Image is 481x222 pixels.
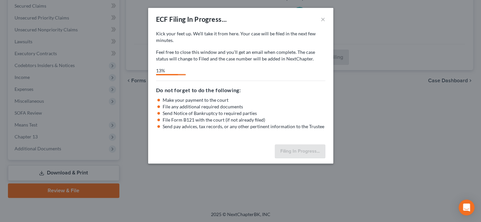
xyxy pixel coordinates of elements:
p: Feel free to close this window and you’ll get an email when complete. The case status will change... [156,49,325,62]
li: Send Notice of Bankruptcy to required parties [163,110,325,117]
div: 13% [156,67,178,74]
div: Open Intercom Messenger [459,200,474,215]
li: File Form B121 with the court (if not already filed) [163,117,325,123]
li: File any additional required documents [163,103,325,110]
li: Make your payment to the court [163,97,325,103]
button: Filing In Progress... [275,144,325,158]
p: Kick your feet up. We’ll take it from here. Your case will be filed in the next few minutes. [156,30,325,44]
div: ECF Filing In Progress... [156,15,227,24]
h5: Do not forget to do the following: [156,86,325,94]
li: Send pay advices, tax records, or any other pertinent information to the Trustee [163,123,325,130]
button: × [321,15,325,23]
